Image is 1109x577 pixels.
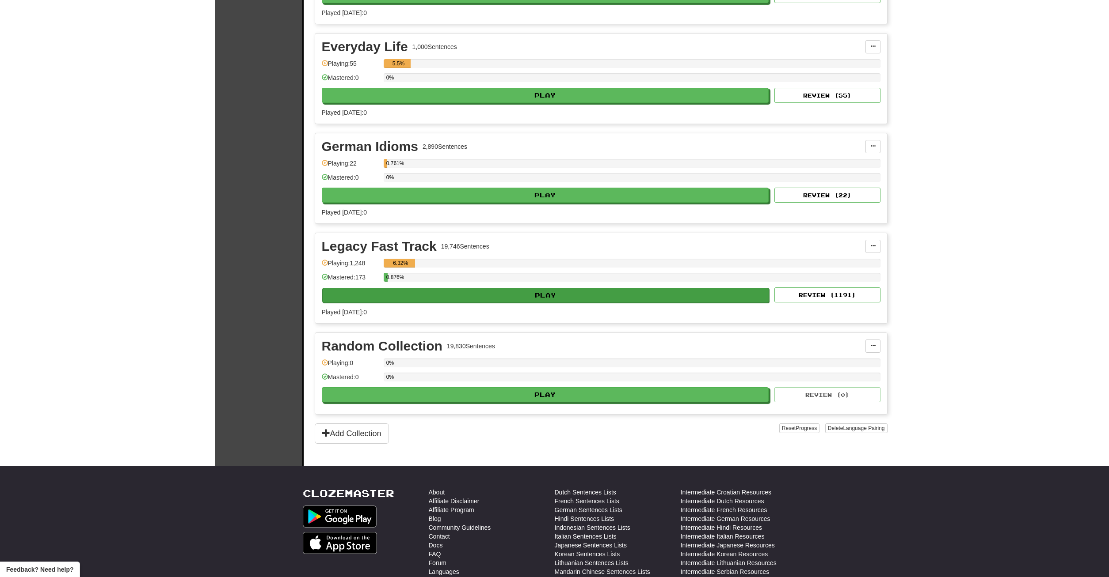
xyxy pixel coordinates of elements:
div: 0.876% [386,273,388,282]
a: Hindi Sentences Lists [555,514,614,523]
a: Contact [429,532,450,541]
a: Intermediate Korean Resources [681,550,768,558]
a: Indonesian Sentences Lists [555,523,630,532]
a: Forum [429,558,446,567]
button: Review (0) [774,387,880,402]
a: Affiliate Disclaimer [429,497,480,505]
a: About [429,488,445,497]
span: Played [DATE]: 0 [322,309,367,316]
div: Playing: 55 [322,59,379,74]
div: Playing: 0 [322,358,379,373]
a: Affiliate Program [429,505,474,514]
a: Korean Sentences Lists [555,550,620,558]
button: Review (22) [774,188,880,203]
a: Intermediate Croatian Resources [681,488,771,497]
span: Played [DATE]: 0 [322,9,367,16]
div: Playing: 22 [322,159,379,173]
button: DeleteLanguage Pairing [825,423,888,433]
a: Languages [429,567,459,576]
div: 0.761% [386,159,387,168]
a: Intermediate Lithuanian Resources [681,558,777,567]
a: FAQ [429,550,441,558]
div: 5.5% [386,59,411,68]
img: Get it on Google Play [303,505,377,528]
a: Intermediate Italian Resources [681,532,765,541]
a: Intermediate French Resources [681,505,767,514]
div: Mastered: 0 [322,373,379,387]
a: Intermediate German Resources [681,514,770,523]
button: Review (55) [774,88,880,103]
div: 6.32% [386,259,415,268]
div: 19,746 Sentences [441,242,489,251]
a: Mandarin Chinese Sentences Lists [555,567,650,576]
div: 2,890 Sentences [423,142,467,151]
div: Legacy Fast Track [322,240,437,253]
span: Progress [796,425,817,431]
a: Community Guidelines [429,523,491,532]
div: Mastered: 0 [322,173,379,188]
a: Intermediate Dutch Resources [681,497,764,505]
span: Language Pairing [843,425,884,431]
a: German Sentences Lists [555,505,622,514]
div: Everyday Life [322,40,408,53]
button: Add Collection [315,423,389,444]
button: Review (1191) [774,287,880,302]
a: Intermediate Serbian Resources [681,567,770,576]
button: Play [322,387,769,402]
a: Intermediate Japanese Resources [681,541,775,550]
a: Intermediate Hindi Resources [681,523,762,532]
div: Playing: 1,248 [322,259,379,273]
a: Italian Sentences Lists [555,532,617,541]
div: Mastered: 173 [322,273,379,287]
div: German Idioms [322,140,418,153]
img: Get it on App Store [303,532,377,554]
a: Blog [429,514,441,523]
div: Random Collection [322,339,442,353]
a: Lithuanian Sentences Lists [555,558,629,567]
span: Played [DATE]: 0 [322,209,367,216]
span: Played [DATE]: 0 [322,109,367,116]
a: Japanese Sentences Lists [555,541,627,550]
button: Play [322,188,769,203]
button: Play [322,288,770,303]
button: Play [322,88,769,103]
button: ResetProgress [779,423,819,433]
div: Mastered: 0 [322,73,379,88]
div: 1,000 Sentences [412,42,457,51]
div: 19,830 Sentences [447,342,495,351]
span: Open feedback widget [6,565,73,574]
a: Dutch Sentences Lists [555,488,616,497]
a: French Sentences Lists [555,497,619,505]
a: Clozemaster [303,488,394,499]
a: Docs [429,541,443,550]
